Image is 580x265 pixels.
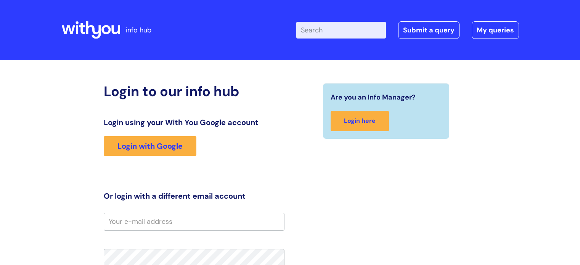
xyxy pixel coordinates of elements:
[104,136,196,156] a: Login with Google
[296,22,386,39] input: Search
[104,83,284,100] h2: Login to our info hub
[331,111,389,131] a: Login here
[331,91,416,103] span: Are you an Info Manager?
[126,24,151,36] p: info hub
[104,191,284,201] h3: Or login with a different email account
[104,213,284,230] input: Your e-mail address
[104,118,284,127] h3: Login using your With You Google account
[472,21,519,39] a: My queries
[398,21,460,39] a: Submit a query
